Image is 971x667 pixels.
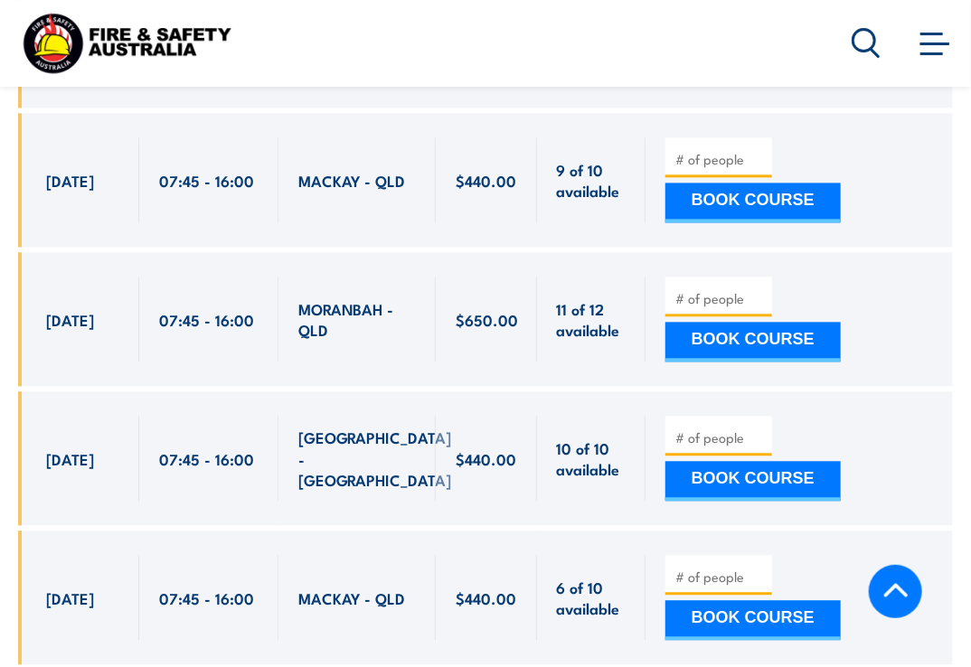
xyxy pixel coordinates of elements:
span: 11 of 12 available [557,298,626,341]
span: $440.00 [456,587,516,608]
span: $440.00 [456,448,516,469]
button: BOOK COURSE [665,461,841,501]
span: 10 of 10 available [557,437,626,480]
button: BOOK COURSE [665,600,841,640]
input: # of people [675,568,766,586]
span: MACKAY - QLD [298,170,406,191]
span: 6 of 10 available [557,577,626,619]
input: # of people [675,150,766,168]
span: MACKAY - QLD [298,587,406,608]
span: 07:45 - 16:00 [159,587,254,608]
span: 07:45 - 16:00 [159,170,254,191]
span: MORANBAH - QLD [298,298,416,341]
span: 07:45 - 16:00 [159,309,254,330]
span: 9 of 10 available [557,159,626,202]
span: $440.00 [456,170,516,191]
button: BOOK COURSE [665,183,841,222]
span: 07:45 - 16:00 [159,448,254,469]
span: $650.00 [456,309,518,330]
button: BOOK COURSE [665,322,841,362]
input: # of people [675,428,766,446]
span: [GEOGRAPHIC_DATA] - [GEOGRAPHIC_DATA] [298,427,452,490]
span: [DATE] [46,448,94,469]
span: [DATE] [46,170,94,191]
input: # of people [675,289,766,307]
span: [DATE] [46,309,94,330]
span: [DATE] [46,587,94,608]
